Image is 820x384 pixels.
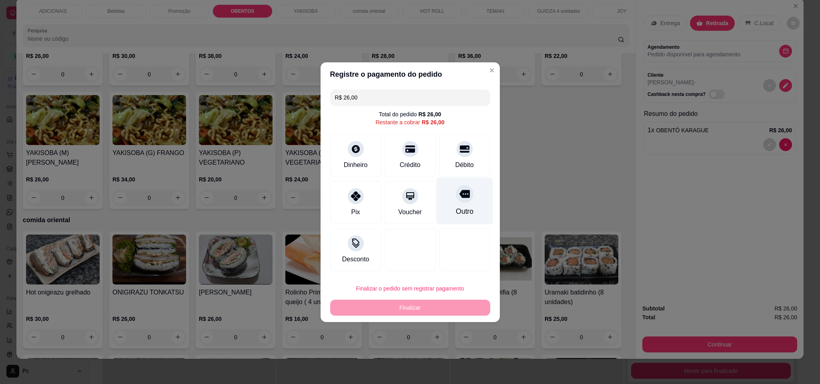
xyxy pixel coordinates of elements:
div: Desconto [342,255,369,264]
div: R$ 26,00 [419,110,441,118]
div: R$ 26,00 [422,118,445,126]
button: Close [485,64,498,77]
div: Crédito [400,160,421,170]
div: Pix [351,207,360,217]
div: Dinheiro [344,160,368,170]
div: Voucher [398,207,422,217]
div: Outro [455,206,473,217]
button: Finalizar o pedido sem registrar pagamento [330,281,490,296]
div: Restante a cobrar [375,118,444,126]
header: Registre o pagamento do pedido [321,62,500,86]
input: Ex.: hambúrguer de cordeiro [335,90,485,105]
div: Débito [455,160,473,170]
div: Total do pedido [379,110,441,118]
